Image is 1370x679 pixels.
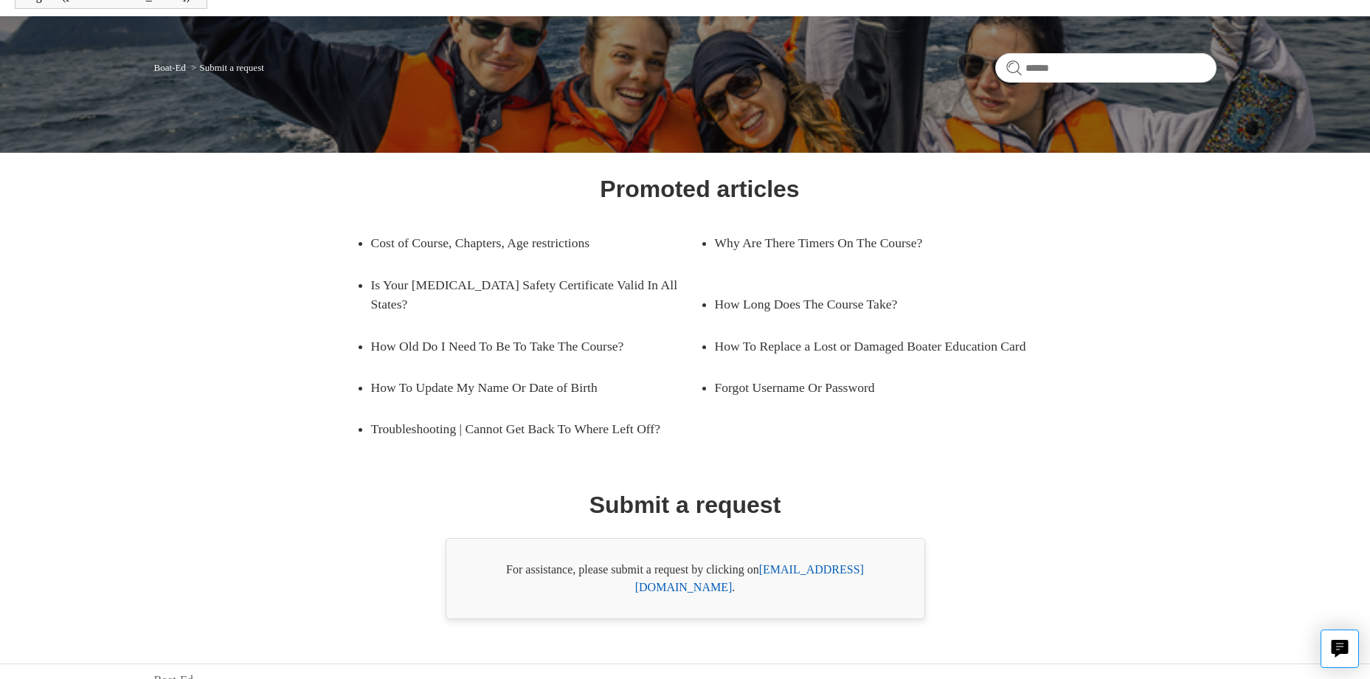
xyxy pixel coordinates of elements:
a: How To Replace a Lost or Damaged Boater Education Card [715,325,1044,367]
a: Cost of Course, Chapters, Age restrictions [371,222,678,263]
input: Search [995,53,1217,83]
a: Troubleshooting | Cannot Get Back To Where Left Off? [371,408,700,449]
h1: Promoted articles [600,171,799,207]
a: Why Are There Timers On The Course? [715,222,1022,263]
div: For assistance, please submit a request by clicking on . [446,538,925,619]
a: Is Your [MEDICAL_DATA] Safety Certificate Valid In All States? [371,264,700,325]
a: How Old Do I Need To Be To Take The Course? [371,325,678,367]
a: How To Update My Name Or Date of Birth [371,367,678,408]
h1: Submit a request [589,487,781,523]
button: Live chat [1321,630,1359,668]
li: Boat-Ed [154,62,189,73]
a: Forgot Username Or Password [715,367,1022,408]
a: Boat-Ed [154,62,186,73]
li: Submit a request [188,62,264,73]
a: How Long Does The Course Take? [715,283,1022,325]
